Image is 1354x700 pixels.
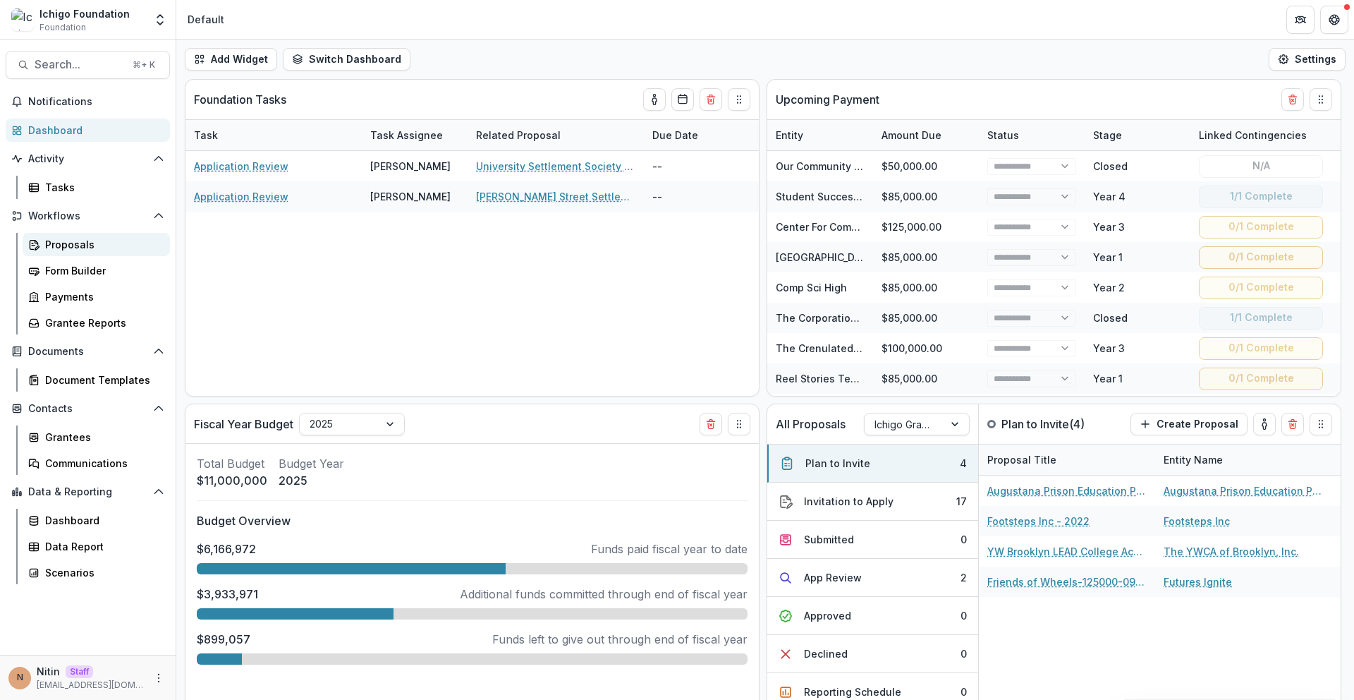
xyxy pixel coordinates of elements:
[197,586,258,603] p: $3,933,971
[1155,452,1231,467] div: Entity Name
[39,21,86,34] span: Foundation
[1085,120,1190,150] div: Stage
[776,416,846,433] p: All Proposals
[492,631,748,648] p: Funds left to give out through end of fiscal year
[1093,159,1128,174] div: Closed
[987,544,1147,559] a: YW Brooklyn LEAD College Access and Leadership Program
[873,212,979,242] div: $125,000.00
[150,6,170,34] button: Open entity switcher
[873,303,979,333] div: $85,000.00
[1340,514,1353,529] div: $0
[35,58,124,71] span: Search...
[873,242,979,272] div: $85,000.00
[767,483,978,521] button: Invitation to Apply17
[370,189,451,204] div: [PERSON_NAME]
[776,342,1025,354] a: The Crenulated Company Ltd dba New Settlement
[476,189,635,204] a: [PERSON_NAME] Street Settlement - 2025 - Ichigo Foundation Application
[960,608,967,623] div: 0
[28,346,147,358] span: Documents
[23,259,170,282] a: Form Builder
[1199,246,1323,269] button: 0/1 Complete
[362,120,468,150] div: Task Assignee
[1340,483,1353,498] div: $0
[185,120,362,150] div: Task
[476,159,635,174] a: University Settlement Society of [US_STATE] -
[776,251,876,263] a: [GEOGRAPHIC_DATA]
[182,9,230,30] nav: breadcrumb
[197,472,267,489] p: $11,000,000
[185,128,226,143] div: Task
[279,455,344,472] p: Budget Year
[767,120,873,150] div: Entity
[66,665,93,678] p: Staff
[728,413,750,435] button: Drag
[468,120,644,150] div: Related Proposal
[671,88,694,111] button: Calendar
[956,494,967,509] div: 17
[283,48,410,71] button: Switch Dashboard
[6,119,170,142] a: Dashboard
[767,635,978,673] button: Declined0
[45,180,159,195] div: Tasks
[873,181,979,212] div: $85,000.00
[28,210,147,222] span: Workflows
[776,191,903,203] a: Student Success Network
[767,559,978,597] button: App Review2
[776,91,879,108] p: Upcoming Payment
[1093,280,1125,295] div: Year 2
[23,426,170,449] a: Grantees
[873,333,979,363] div: $100,000.00
[45,315,159,330] div: Grantee Reports
[987,574,1147,589] a: Friends of Wheels-125000-09/29/2023
[6,90,170,113] button: Notifications
[1093,341,1125,356] div: Year 3
[644,120,750,150] div: Due Date
[468,128,569,143] div: Related Proposal
[23,233,170,256] a: Proposals
[1320,6,1348,34] button: Get Help
[194,189,288,204] a: Application Review
[150,670,167,687] button: More
[776,160,870,172] a: Our Community Ltd
[45,513,159,528] div: Dashboard
[23,311,170,334] a: Grantee Reports
[700,88,722,111] button: Delete card
[979,445,1155,475] div: Proposal Title
[1269,48,1346,71] button: Settings
[700,413,722,435] button: Delete card
[11,8,34,31] img: Ichigo Foundation
[644,151,750,181] div: --
[1001,416,1107,433] p: Plan to Invite ( 4 )
[873,363,979,394] div: $85,000.00
[1093,189,1126,204] div: Year 4
[643,88,666,111] button: toggle-assigned-to-me
[1093,250,1123,265] div: Year 1
[776,312,975,324] a: The Corporation Of [GEOGRAPHIC_DATA]
[1164,574,1232,589] a: Futures Ignite
[45,565,159,580] div: Scenarios
[987,483,1147,498] a: Augustana Prison Education Program - 2025 - Vetting Form
[17,673,23,682] div: Nitin
[960,456,967,471] div: 4
[23,561,170,584] a: Scenarios
[1281,413,1304,435] button: Delete card
[45,263,159,278] div: Form Builder
[1093,371,1123,386] div: Year 1
[130,57,158,73] div: ⌘ + K
[1190,128,1315,143] div: Linked Contingencies
[23,176,170,199] a: Tasks
[591,541,748,557] p: Funds paid fiscal year to date
[776,282,847,294] a: Comp Sci High
[1310,88,1332,111] button: Drag
[979,120,1085,150] div: Status
[45,456,159,471] div: Communications
[979,452,1065,467] div: Proposal Title
[197,541,256,557] p: $6,166,972
[185,48,277,71] button: Add Widget
[37,664,60,679] p: Nitin
[644,181,750,212] div: --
